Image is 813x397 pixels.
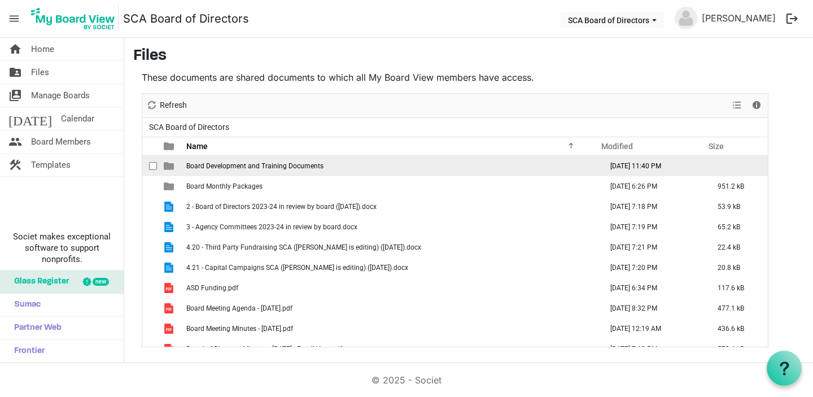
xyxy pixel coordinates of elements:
td: 2 - Board of Directors 2023-24 in review by board (August 2025).docx is template cell column head... [183,197,598,217]
span: Board Meeting Minutes - [DATE].pdf [186,325,293,333]
td: September 04, 2025 7:18 PM column header Modified [598,197,706,217]
td: September 04, 2025 7:21 PM column header Modified [598,237,706,258]
p: These documents are shared documents to which all My Board View members have access. [142,71,768,84]
img: My Board View Logo [28,5,119,33]
span: Board Members [31,130,91,153]
button: View dropdownbutton [730,98,744,112]
span: Size [709,142,724,151]
span: Refresh [159,98,188,112]
td: 117.6 kB is template cell column header Size [706,278,768,298]
span: Files [31,61,49,84]
td: Board Development and Training Documents is template cell column header Name [183,156,598,176]
td: is template cell column header type [157,237,183,258]
div: Details [747,94,766,117]
span: Templates [31,154,71,176]
button: SCA Board of Directors dropdownbutton [561,12,664,28]
td: is template cell column header Size [706,156,768,176]
span: switch_account [8,84,22,107]
td: 53.9 kB is template cell column header Size [706,197,768,217]
td: Board Meeting Agenda - September 25, 2025.pdf is template cell column header Name [183,298,598,319]
td: is template cell column header type [157,217,183,237]
td: Board Monthly Packages is template cell column header Name [183,176,598,197]
span: 3 - Agency Committees 2023-24 in review by board.docx [186,223,357,231]
span: Frontier [8,340,45,363]
span: people [8,130,22,153]
a: [PERSON_NAME] [697,7,780,29]
span: 4.20 - Third Party Fundraising SCA ([PERSON_NAME] is editing) ([DATE]).docx [186,243,421,251]
td: checkbox [142,156,157,176]
div: Refresh [142,94,191,117]
span: folder_shared [8,61,22,84]
td: checkbox [142,176,157,197]
button: Refresh [145,98,189,112]
td: is template cell column header type [157,258,183,278]
div: new [93,278,109,286]
td: checkbox [142,298,157,319]
td: September 04, 2025 7:19 PM column header Modified [598,217,706,237]
td: September 04, 2025 7:13 PM column header Modified [598,339,706,359]
td: September 23, 2025 8:32 PM column header Modified [598,298,706,319]
span: Calendar [61,107,94,130]
td: checkbox [142,339,157,359]
span: Modified [601,142,633,151]
span: Manage Boards [31,84,90,107]
td: is template cell column header type [157,156,183,176]
td: is template cell column header type [157,319,183,339]
span: Board Meeting Agenda - [DATE].pdf [186,304,292,312]
span: menu [3,8,25,29]
span: Home [31,38,54,60]
span: 4.21 - Capital Campaigns SCA ([PERSON_NAME] is editing) ([DATE]).docx [186,264,408,272]
td: ASD Funding.pdf is template cell column header Name [183,278,598,298]
a: My Board View Logo [28,5,123,33]
td: 4.20 - Third Party Fundraising SCA (Tim is editing) (August 2025).docx is template cell column he... [183,237,598,258]
td: 65.2 kB is template cell column header Size [706,217,768,237]
td: 4.21 - Capital Campaigns SCA (Tim is editing) (August 2025).docx is template cell column header Name [183,258,598,278]
span: SCA Board of Directors [147,120,231,134]
span: Board of Directors Minutes - [DATE] - Email Vote.pdf [186,345,342,353]
a: SCA Board of Directors [123,7,249,30]
img: no-profile-picture.svg [675,7,697,29]
span: home [8,38,22,60]
td: checkbox [142,237,157,258]
span: Partner Web [8,317,62,339]
span: Societ makes exceptional software to support nonprofits. [5,231,119,265]
td: 436.6 kB is template cell column header Size [706,319,768,339]
span: Board Monthly Packages [186,182,263,190]
td: February 04, 2022 6:26 PM column header Modified [598,176,706,197]
td: February 04, 2022 6:34 PM column header Modified [598,278,706,298]
td: checkbox [142,217,157,237]
td: is template cell column header type [157,339,183,359]
span: [DATE] [8,107,52,130]
td: checkbox [142,197,157,217]
div: View [728,94,747,117]
td: is template cell column header type [157,298,183,319]
td: February 03, 2022 11:40 PM column header Modified [598,156,706,176]
td: checkbox [142,258,157,278]
td: 477.1 kB is template cell column header Size [706,298,768,319]
span: ASD Funding.pdf [186,284,238,292]
button: logout [780,7,804,30]
td: Board of Directors Minutes - July 25 - Email Vote.pdf is template cell column header Name [183,339,598,359]
td: Board Meeting Minutes - August 19, 2025.pdf is template cell column header Name [183,319,598,339]
td: 22.4 kB is template cell column header Size [706,237,768,258]
td: 573.4 kB is template cell column header Size [706,339,768,359]
button: Details [749,98,764,112]
span: Name [186,142,208,151]
td: 3 - Agency Committees 2023-24 in review by board.docx is template cell column header Name [183,217,598,237]
td: September 20, 2025 12:19 AM column header Modified [598,319,706,339]
td: is template cell column header type [157,197,183,217]
span: Glass Register [8,271,69,293]
span: Board Development and Training Documents [186,162,324,170]
td: September 04, 2025 7:20 PM column header Modified [598,258,706,278]
td: checkbox [142,319,157,339]
a: © 2025 - Societ [371,374,442,386]
span: Sumac [8,294,41,316]
span: 2 - Board of Directors 2023-24 in review by board ([DATE]).docx [186,203,377,211]
td: is template cell column header type [157,176,183,197]
td: 951.2 kB is template cell column header Size [706,176,768,197]
td: 20.8 kB is template cell column header Size [706,258,768,278]
h3: Files [133,47,804,66]
span: construction [8,154,22,176]
td: is template cell column header type [157,278,183,298]
td: checkbox [142,278,157,298]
